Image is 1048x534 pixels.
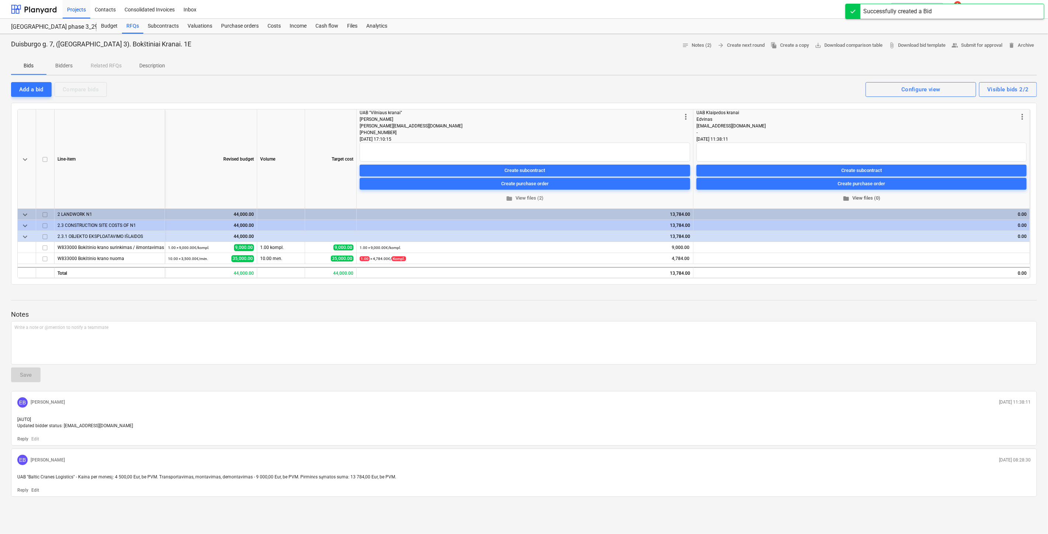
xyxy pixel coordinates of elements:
div: Successfully created a Bid [863,7,932,16]
span: attach_file [888,42,895,49]
button: Create next round [715,40,768,51]
span: Create a copy [771,41,809,50]
span: 9,000.00 [234,244,254,251]
span: 9,000.00 [671,245,690,251]
div: Target cost [305,109,357,209]
small: 10.00 × 3,500.00€ / mėn. [168,257,208,261]
span: keyboard_arrow_down [21,221,29,230]
div: 2.3.1 OBJEKTO EKSPLOATAVIMO IŠLAIDOS [57,231,162,242]
span: [PERSON_NAME][EMAIL_ADDRESS][DOMAIN_NAME] [360,123,462,129]
div: Line-item [55,109,165,209]
div: W833000 Bokštinio krano surinkimas / išmontavimas [57,242,162,253]
div: Configure view [901,85,940,94]
a: Costs [263,19,285,34]
button: Add a bid [11,82,52,97]
button: Create purchase order [360,178,690,190]
span: View files (0) [699,194,1024,203]
div: [DATE] 17:10:15 [360,136,690,143]
span: Submit for approval [951,41,1002,50]
span: keyboard_arrow_down [21,210,29,219]
button: Create purchase order [696,178,1027,190]
button: Create subcontract [360,165,690,176]
button: Create subcontract [696,165,1027,176]
button: Reply [17,436,28,442]
div: Create purchase order [501,180,549,188]
span: save_alt [815,42,821,49]
span: Kompl. [392,256,406,261]
a: Download bid template [885,40,949,51]
div: 44,000.00 [168,231,254,242]
button: Edit [31,436,39,442]
div: 0.00 [696,231,1027,242]
button: Edit [31,487,39,493]
div: [DATE] 11:38:11 [696,136,1027,143]
p: Description [139,62,165,70]
div: UAB Klaipėdos kranai [696,109,1018,116]
div: 13,784.00 [360,220,690,231]
a: Download comparison table [812,40,885,51]
div: Revised budget [165,109,257,209]
a: Subcontracts [143,19,183,34]
div: W833000 Bokštinio krano nuoma [57,253,162,264]
div: 44,000.00 [168,209,254,220]
iframe: Chat Widget [1011,499,1048,534]
div: Total [55,267,165,278]
a: Files [343,19,362,34]
span: more_vert [681,112,690,121]
span: [EMAIL_ADDRESS][DOMAIN_NAME] [696,123,766,129]
span: delete [1008,42,1015,49]
span: View files (2) [363,194,687,203]
span: 35,000.00 [331,256,353,261]
p: Bidders [55,62,73,70]
div: 13,784.00 [357,267,694,278]
small: 1.00 × 9,000.00€ / kompl. [360,246,401,250]
div: Cash flow [311,19,343,34]
div: Create subcontract [505,166,545,175]
div: 44,000.00 [305,267,357,278]
button: Configure view [866,82,976,97]
p: [DATE] 08:28:30 [999,457,1031,463]
p: Duisburgo g. 7, ([GEOGRAPHIC_DATA] 3). Bokštiniai Kranai. 1E [11,40,191,49]
button: View files (2) [360,193,690,204]
span: UAB "Baltic Cranes Logistics" - Kaina per mėnesį: 4 500,00 Eur, be PVM. Transportavimas, montavim... [17,474,396,479]
span: 9,000.00 [333,245,353,250]
div: Volume [257,109,305,209]
div: [PERSON_NAME] [360,116,681,123]
div: Budget [97,19,122,34]
span: people_alt [951,42,958,49]
button: Visible bids 2/2 [979,82,1037,97]
p: [PERSON_NAME] [31,399,65,405]
div: Valuations [183,19,217,34]
div: 1.00 kompl. [257,242,305,253]
span: folder [843,195,849,201]
div: Eimantas Balčiūnas [17,397,28,408]
span: Create next round [717,41,765,50]
div: Visible bids 2/2 [987,85,1029,94]
span: folder [506,195,513,201]
div: - [696,129,1018,136]
div: 44,000.00 [168,220,254,231]
div: 0.00 [696,220,1027,231]
span: 35,000.00 [231,255,254,262]
div: UAB "Vilniaus kranai" [360,109,681,116]
button: Notes (2) [679,40,715,51]
button: Submit for approval [949,40,1005,51]
a: RFQs [122,19,143,34]
a: Income [285,19,311,34]
span: notes [682,42,689,49]
small: 1.00 × 9,000.00€ / kompl. [168,246,209,250]
p: Notes [11,310,1037,319]
div: 13,784.00 [360,231,690,242]
div: Edvinas [696,116,1018,123]
small: × 4,784.00€ / [360,256,406,261]
a: Analytics [362,19,392,34]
